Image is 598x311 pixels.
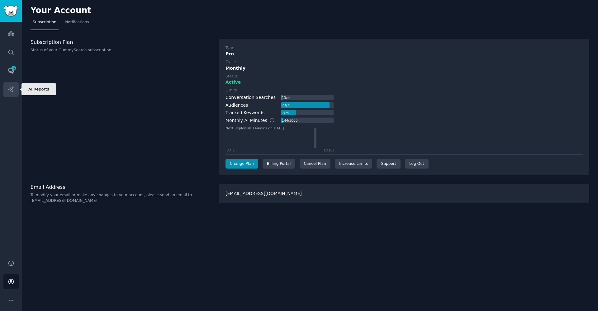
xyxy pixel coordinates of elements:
div: Billing Portal [263,159,295,169]
text: Next Replenish: 144 mins on [DATE] [225,126,284,130]
div: 7 / 25 [281,110,290,116]
div: Log Out [405,159,429,169]
span: Subscription [33,20,56,25]
div: [DATE] [323,148,334,152]
span: Active [225,79,241,86]
div: 144 / 5000 [281,118,298,123]
div: Status [225,74,238,79]
div: Monthly AI Minutes [225,117,281,124]
a: 37 [3,63,19,78]
p: Status of your GummySearch subscription [31,48,212,53]
img: GummySearch logo [4,6,18,16]
div: 23 / 25 [281,102,292,108]
div: Limits [225,88,237,93]
div: 13 / ∞ [281,95,290,100]
div: Pro [225,51,583,57]
a: Subscription [31,17,59,30]
div: [EMAIL_ADDRESS][DOMAIN_NAME] [219,184,589,203]
div: Cycle [225,59,236,65]
div: Conversation Searches [225,94,276,101]
h3: Email Address [31,184,212,190]
div: Monthly [225,65,583,72]
a: Change Plan [225,159,258,169]
div: Type [225,45,234,51]
div: [DATE] [225,148,237,152]
span: Notifications [65,20,89,25]
p: To modify your email or make any changes to your account, please send an email to [EMAIL_ADDRESS]... [31,193,212,203]
div: Audiences [225,102,248,109]
a: Support [377,159,400,169]
span: 37 [11,66,17,70]
a: Increase Limits [335,159,373,169]
div: Cancel Plan [300,159,330,169]
h2: Your Account [31,6,91,16]
div: Tracked Keywords [225,109,264,116]
a: Notifications [63,17,91,30]
h3: Subscription Plan [31,39,212,45]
